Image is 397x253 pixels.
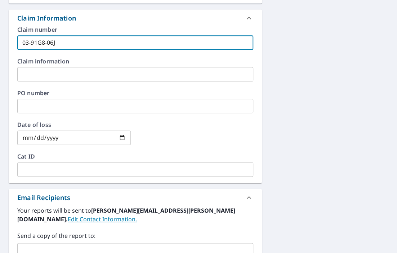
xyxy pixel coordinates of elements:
label: Your reports will be sent to [17,206,253,223]
label: Claim information [17,58,253,64]
div: Email Recipients [9,189,262,206]
label: PO number [17,90,253,96]
label: Date of loss [17,122,131,128]
div: Email Recipients [17,193,70,203]
label: Claim number [17,27,253,32]
label: Cat ID [17,154,253,159]
div: Claim Information [9,9,262,27]
b: [PERSON_NAME][EMAIL_ADDRESS][PERSON_NAME][DOMAIN_NAME]. [17,207,235,223]
a: EditContactInfo [68,215,137,223]
div: Claim Information [17,13,76,23]
label: Send a copy of the report to: [17,231,253,240]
